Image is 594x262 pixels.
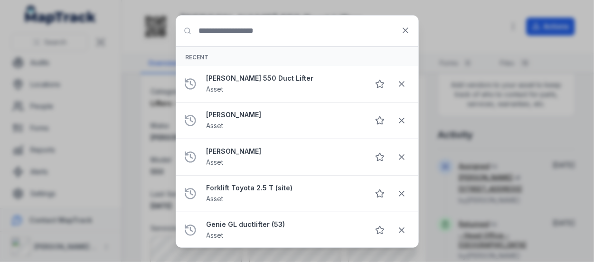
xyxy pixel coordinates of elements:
[207,183,361,193] strong: Forklift Toyota 2.5 T (site)
[207,158,224,166] span: Asset
[207,74,361,94] a: [PERSON_NAME] 550 Duct LifterAsset
[207,220,361,241] a: Genie GL ductlifter (53)Asset
[207,231,224,239] span: Asset
[207,147,361,168] a: [PERSON_NAME]Asset
[207,110,361,131] a: [PERSON_NAME]Asset
[207,110,361,120] strong: [PERSON_NAME]
[207,85,224,93] span: Asset
[207,74,361,83] strong: [PERSON_NAME] 550 Duct Lifter
[207,183,361,204] a: Forklift Toyota 2.5 T (site)Asset
[186,54,209,61] span: Recent
[207,195,224,203] span: Asset
[207,147,361,156] strong: [PERSON_NAME]
[207,220,361,229] strong: Genie GL ductlifter (53)
[207,122,224,130] span: Asset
